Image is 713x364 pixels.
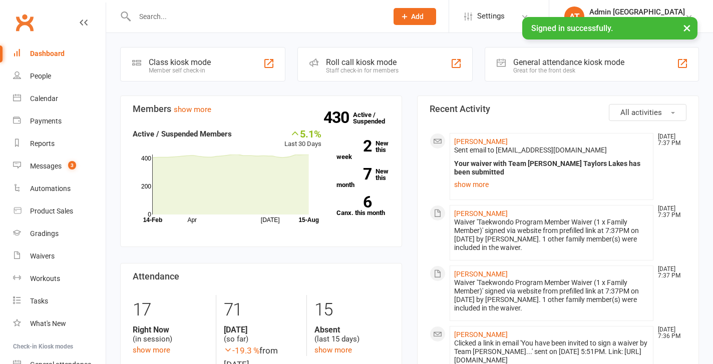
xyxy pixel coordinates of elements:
[30,184,71,192] div: Automations
[589,7,685,16] div: Admin [GEOGRAPHIC_DATA]
[13,200,106,222] a: Product Sales
[284,128,321,139] div: 5.1%
[13,222,106,245] a: Gradings
[314,345,352,354] a: show more
[336,168,390,188] a: 7New this month
[326,67,399,74] div: Staff check-in for members
[30,207,73,215] div: Product Sales
[653,205,686,218] time: [DATE] 7:37 PM
[336,138,372,153] strong: 2
[564,6,584,26] div: AT
[30,94,58,102] div: Calendar
[353,104,397,132] a: 430Active / Suspended
[12,10,37,35] a: Clubworx
[174,105,211,114] a: show more
[454,278,649,312] div: Waiver 'Taekwondo Program Member Waiver (1 x Family Member)' signed via website from prefilled li...
[30,72,51,80] div: People
[30,319,66,327] div: What's New
[13,177,106,200] a: Automations
[336,196,390,216] a: 6Canx. this month
[133,295,208,325] div: 17
[454,159,649,176] div: Your waiver with Team [PERSON_NAME] Taylors Lakes has been submitted
[454,209,508,217] a: [PERSON_NAME]
[394,8,436,25] button: Add
[30,274,60,282] div: Workouts
[133,325,208,344] div: (in session)
[68,161,76,169] span: 3
[133,271,390,281] h3: Attendance
[314,295,390,325] div: 15
[224,295,299,325] div: 71
[149,57,211,67] div: Class kiosk mode
[326,57,399,67] div: Roll call kiosk mode
[513,67,624,74] div: Great for the front desk
[133,129,232,138] strong: Active / Suspended Members
[620,108,662,117] span: All activities
[513,57,624,67] div: General attendance kiosk mode
[411,12,424,20] span: Add
[454,177,649,191] a: show more
[30,117,62,125] div: Payments
[653,133,686,146] time: [DATE] 7:37 PM
[323,110,353,125] strong: 430
[13,65,106,87] a: People
[133,104,390,114] h3: Members
[30,139,55,147] div: Reports
[30,252,55,260] div: Waivers
[13,290,106,312] a: Tasks
[531,23,613,33] span: Signed in successfully.
[430,104,686,114] h3: Recent Activity
[30,49,65,57] div: Dashboard
[133,325,208,334] strong: Right Now
[133,345,170,354] a: show more
[30,162,62,170] div: Messages
[149,67,211,74] div: Member self check-in
[454,137,508,145] a: [PERSON_NAME]
[13,267,106,290] a: Workouts
[678,17,696,38] button: ×
[609,104,686,121] button: All activities
[477,5,505,27] span: Settings
[314,325,390,344] div: (last 15 days)
[336,140,390,160] a: 2New this week
[13,110,106,132] a: Payments
[13,132,106,155] a: Reports
[454,146,607,154] span: Sent email to [EMAIL_ADDRESS][DOMAIN_NAME]
[454,330,508,338] a: [PERSON_NAME]
[653,266,686,279] time: [DATE] 7:37 PM
[336,166,372,181] strong: 7
[13,245,106,267] a: Waivers
[454,270,508,278] a: [PERSON_NAME]
[224,345,259,355] span: -19.3 %
[314,325,390,334] strong: Absent
[224,325,299,334] strong: [DATE]
[653,326,686,339] time: [DATE] 7:36 PM
[30,229,59,237] div: Gradings
[13,155,106,177] a: Messages 3
[13,312,106,335] a: What's New
[30,297,48,305] div: Tasks
[336,194,372,209] strong: 6
[284,128,321,149] div: Last 30 Days
[13,87,106,110] a: Calendar
[132,9,381,23] input: Search...
[224,325,299,344] div: (so far)
[589,16,685,25] div: Team [PERSON_NAME] Lakes
[13,42,106,65] a: Dashboard
[454,218,649,252] div: Waiver 'Taekwondo Program Member Waiver (1 x Family Member)' signed via website from prefilled li...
